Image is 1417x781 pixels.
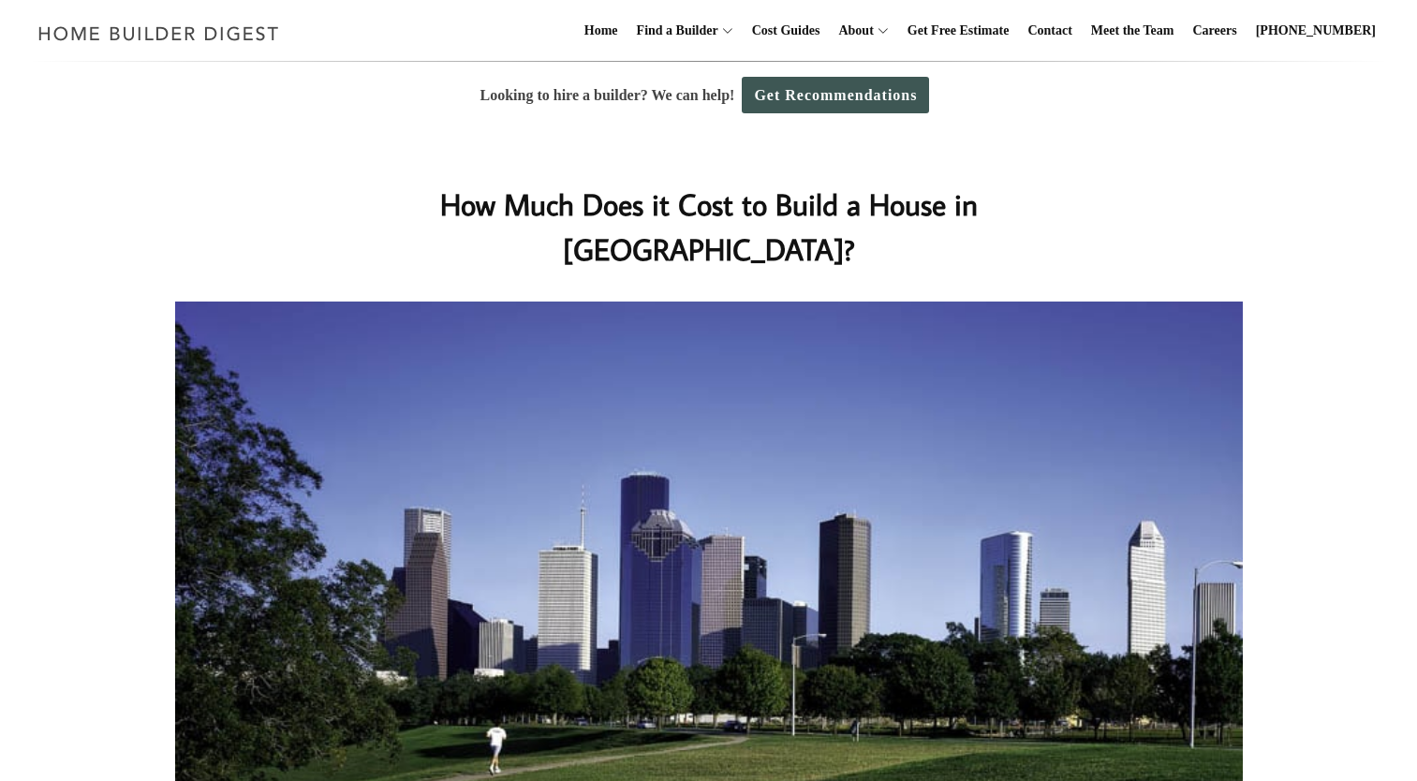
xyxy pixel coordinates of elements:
img: Home Builder Digest [30,15,288,52]
a: Contact [1020,1,1079,61]
a: Get Free Estimate [900,1,1017,61]
a: Meet the Team [1084,1,1182,61]
a: Get Recommendations [742,77,929,113]
h1: How Much Does it Cost to Build a House in [GEOGRAPHIC_DATA]? [335,182,1083,272]
a: Find a Builder [629,1,718,61]
a: [PHONE_NUMBER] [1248,1,1383,61]
a: Home [577,1,626,61]
a: About [831,1,873,61]
a: Cost Guides [745,1,828,61]
a: Careers [1186,1,1245,61]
